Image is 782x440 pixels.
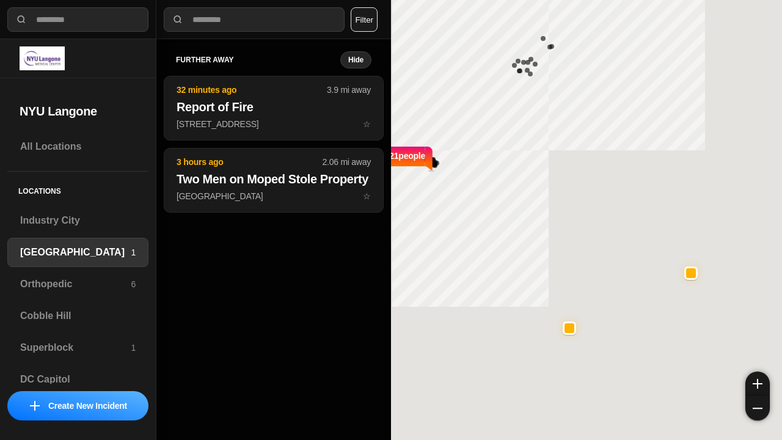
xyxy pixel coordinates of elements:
[15,13,27,26] img: search
[363,119,371,129] span: star
[131,342,136,354] p: 1
[7,301,148,331] a: Cobble Hill
[131,278,136,290] p: 6
[7,172,148,206] h5: Locations
[20,340,131,355] h3: Superblock
[7,391,148,420] button: iconCreate New Incident
[363,191,371,201] span: star
[20,372,136,387] h3: DC Capitol
[7,269,148,299] a: Orthopedic6
[177,98,371,116] h2: Report of Fire
[745,396,770,420] button: zoom-out
[7,365,148,394] a: DC Capitol
[385,150,425,177] p: 421 people
[20,245,131,260] h3: [GEOGRAPHIC_DATA]
[348,55,364,65] small: Hide
[164,148,384,213] button: 3 hours ago2.06 mi awayTwo Men on Moped Stole Property[GEOGRAPHIC_DATA]star
[323,156,371,168] p: 2.06 mi away
[7,333,148,362] a: Superblock1
[48,400,127,412] p: Create New Incident
[20,139,136,154] h3: All Locations
[7,132,148,161] a: All Locations
[177,118,371,130] p: [STREET_ADDRESS]
[177,190,371,202] p: [GEOGRAPHIC_DATA]
[425,145,434,172] img: notch
[164,191,384,201] a: 3 hours ago2.06 mi awayTwo Men on Moped Stole Property[GEOGRAPHIC_DATA]star
[172,13,184,26] img: search
[20,277,131,291] h3: Orthopedic
[340,51,371,68] button: Hide
[753,403,762,413] img: zoom-out
[351,7,378,32] button: Filter
[177,170,371,188] h2: Two Men on Moped Stole Property
[176,55,340,65] h5: further away
[20,309,136,323] h3: Cobble Hill
[20,46,65,70] img: logo
[177,84,327,96] p: 32 minutes ago
[745,372,770,396] button: zoom-in
[20,103,136,120] h2: NYU Langone
[164,119,384,129] a: 32 minutes ago3.9 mi awayReport of Fire[STREET_ADDRESS]star
[20,213,136,228] h3: Industry City
[7,206,148,235] a: Industry City
[131,246,136,258] p: 1
[177,156,323,168] p: 3 hours ago
[327,84,371,96] p: 3.9 mi away
[164,76,384,141] button: 32 minutes ago3.9 mi awayReport of Fire[STREET_ADDRESS]star
[753,379,762,389] img: zoom-in
[7,238,148,267] a: [GEOGRAPHIC_DATA]1
[30,401,40,411] img: icon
